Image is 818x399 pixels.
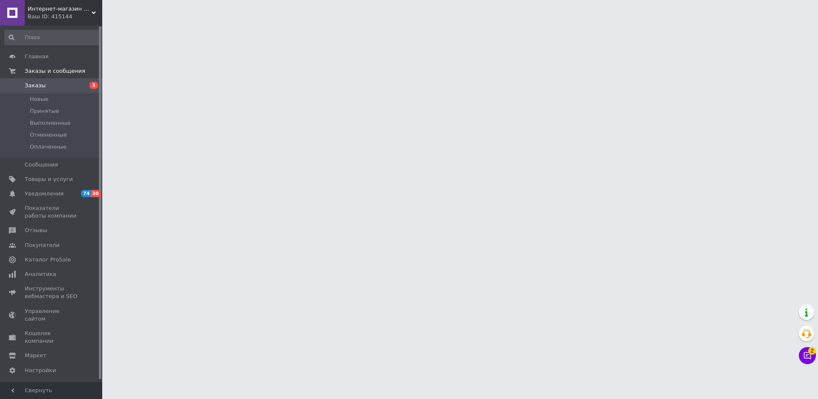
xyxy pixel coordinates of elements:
span: Сообщения [25,161,58,169]
span: Уведомления [25,190,63,198]
span: Показатели работы компании [25,204,79,220]
span: Каталог ProSale [25,256,71,264]
span: Товары и услуги [25,175,73,183]
span: Отмененные [30,131,67,139]
input: Поиск [4,30,101,45]
span: Настройки [25,367,56,374]
span: 30 [91,190,101,197]
span: Кошелек компании [25,330,79,345]
span: Аналитика [25,270,56,278]
span: Покупатели [25,241,60,249]
span: 3 [89,82,98,89]
span: Маркет [25,352,46,359]
span: 2 [808,347,816,355]
span: Инструменты вебмастера и SEO [25,285,79,300]
span: 74 [81,190,91,197]
span: Главная [25,53,49,60]
span: Принятые [30,107,59,115]
button: Чат с покупателем2 [799,347,816,364]
span: Управление сайтом [25,307,79,323]
span: Новые [30,95,49,103]
span: Оплаченные [30,143,66,151]
span: Отзывы [25,227,47,234]
div: Ваш ID: 415144 [28,13,102,20]
span: Заказы [25,82,46,89]
span: Интернет-магазин "ЕXCLUSIVE" [28,5,92,13]
span: Заказы и сообщения [25,67,85,75]
span: Выполненные [30,119,71,127]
